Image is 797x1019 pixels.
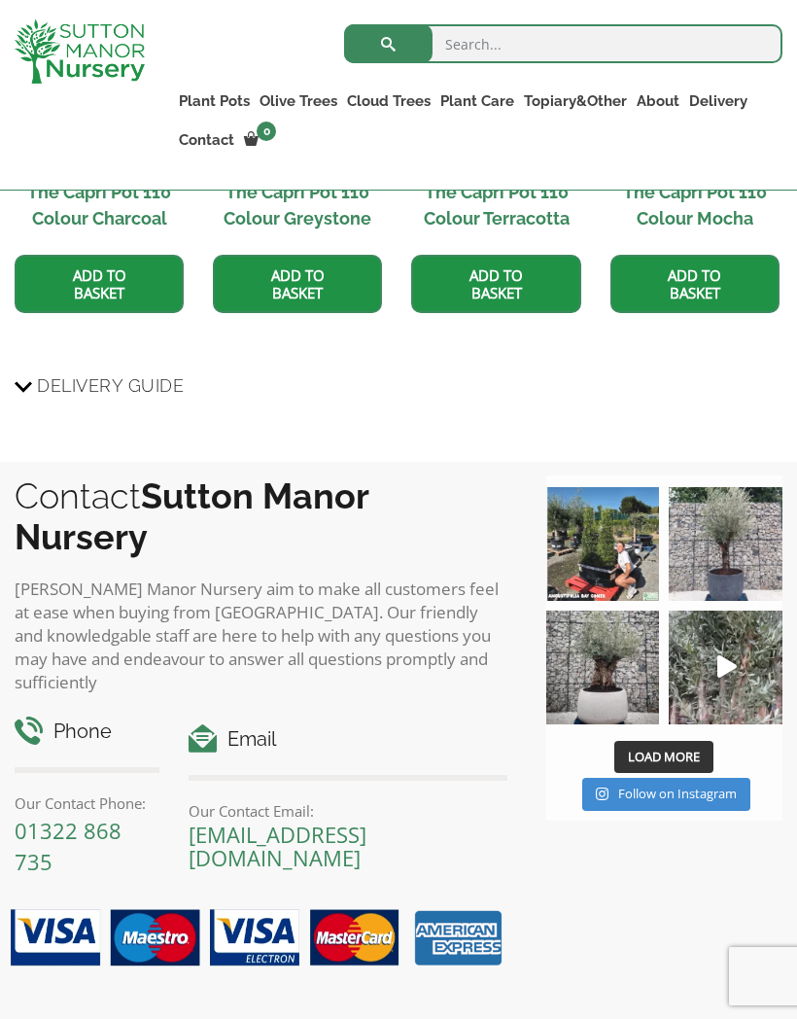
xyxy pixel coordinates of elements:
a: Plant Care [435,88,519,115]
img: A beautiful multi-stem Spanish Olive tree potted in our luxurious fibre clay pots 😍😍 [669,487,782,601]
img: logo [15,19,145,84]
a: Add to basket: “The Capri Pot 110 Colour Greystone” [213,255,382,313]
a: Delivery [684,88,752,115]
button: Load More [614,741,713,774]
a: Topiary&Other [519,88,632,115]
p: [PERSON_NAME] Manor Nursery aim to make all customers feel at ease when buying from [GEOGRAPHIC_D... [15,578,507,694]
span: Delivery Guide [37,368,184,404]
img: Our elegant & picturesque Angustifolia Cones are an exquisite addition to your Bay Tree collectio... [546,487,660,601]
a: Plant Pots [174,88,255,115]
svg: Play [717,655,737,678]
h2: The Capri Pot 110 Colour Terracotta [411,170,580,240]
a: Cloud Trees [342,88,435,115]
a: Add to basket: “The Capri Pot 110 Colour Terracotta” [411,255,580,313]
h4: Email [189,724,507,755]
a: Add to basket: “The Capri Pot 110 Colour Mocha” [610,255,780,313]
p: Our Contact Phone: [15,791,159,815]
a: About [632,88,684,115]
h2: The Capri Pot 110 Colour Greystone [213,170,382,240]
img: New arrivals Monday morning of beautiful olive trees 🤩🤩 The weather is beautiful this summer, gre... [669,611,782,724]
a: 01322 868 735 [15,816,121,876]
a: Add to basket: “The Capri Pot 110 Colour Charcoal” [15,255,184,313]
a: Play [669,611,782,724]
h2: The Capri Pot 110 Colour Charcoal [15,170,184,240]
svg: Instagram [596,787,608,801]
span: Follow on Instagram [618,785,737,802]
span: 0 [257,122,276,141]
a: Contact [174,126,239,154]
img: Check out this beauty we potted at our nursery today ❤️‍🔥 A huge, ancient gnarled Olive tree plan... [546,611,660,724]
span: Load More [628,748,700,765]
a: Instagram Follow on Instagram [582,778,750,811]
h2: The Capri Pot 110 Colour Mocha [610,170,780,240]
h2: Contact [15,475,507,557]
h4: Phone [15,717,159,747]
a: Olive Trees [255,88,342,115]
a: 0 [239,126,282,154]
a: [EMAIL_ADDRESS][DOMAIN_NAME] [189,820,366,872]
input: Search... [344,24,782,63]
b: Sutton Manor Nursery [15,475,368,557]
p: Our Contact Email: [189,799,507,823]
